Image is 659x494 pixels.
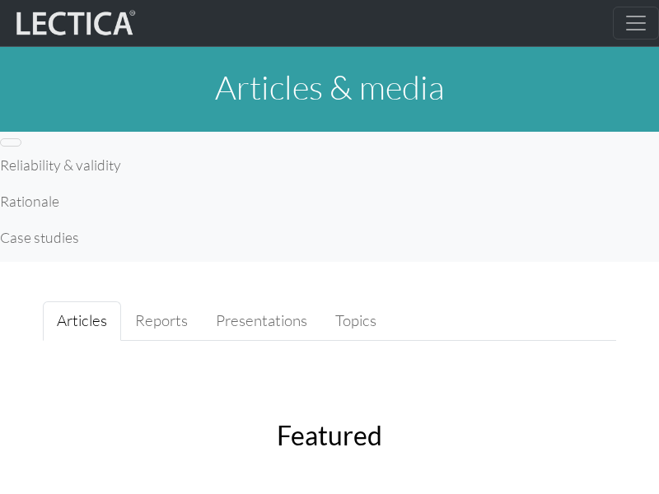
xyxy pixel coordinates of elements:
button: Toggle navigation [613,7,659,40]
h2: Featured [100,420,559,451]
a: Topics [321,301,390,341]
img: lecticalive [12,7,136,39]
a: Reports [121,301,202,341]
a: Articles [43,301,121,341]
h1: Articles & media [43,68,616,107]
a: Presentations [202,301,321,341]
